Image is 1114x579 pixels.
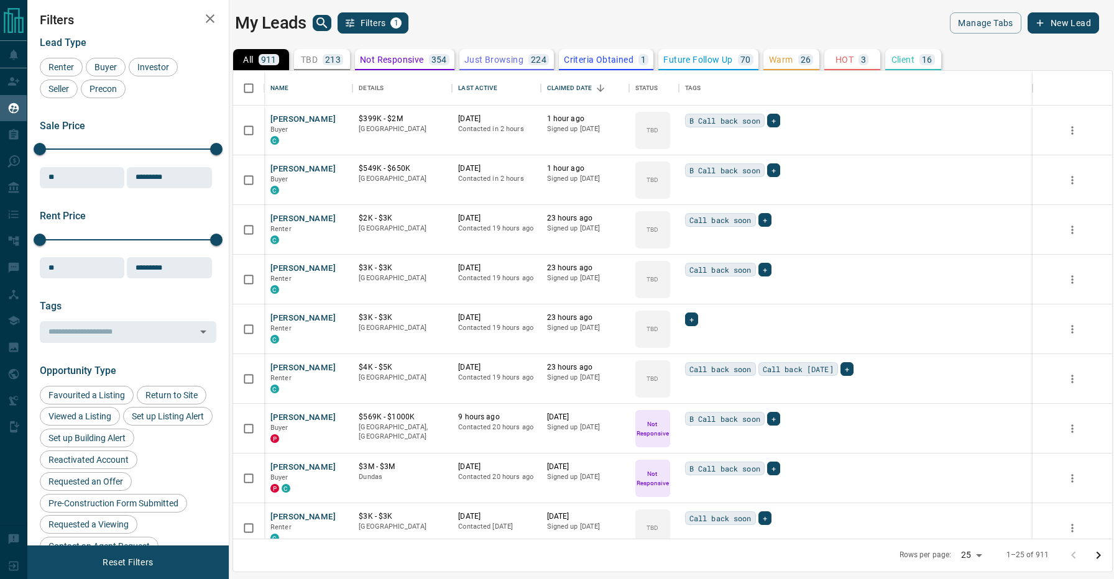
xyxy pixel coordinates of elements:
div: + [767,412,780,426]
p: [GEOGRAPHIC_DATA] [359,522,446,532]
span: Renter [270,225,292,233]
span: Call back soon [689,263,752,276]
div: Requested a Viewing [40,515,137,534]
div: Tags [685,71,701,106]
p: HOT [835,55,854,64]
span: Contact an Agent Request [44,541,154,551]
div: Claimed Date [541,71,629,106]
button: [PERSON_NAME] [270,213,336,225]
p: TBD [647,225,658,234]
p: [DATE] [458,163,534,174]
p: $399K - $2M [359,114,446,124]
p: TBD [647,523,658,532]
span: Tags [40,300,62,312]
p: 9 hours ago [458,412,534,422]
div: + [767,462,780,475]
button: more [1063,519,1082,537]
p: [DATE] [458,511,534,522]
p: 3 [861,55,866,64]
span: + [689,313,694,326]
p: 1 hour ago [547,163,623,174]
span: Pre-Construction Form Submitted [44,498,183,508]
span: B Call back soon [689,114,760,127]
div: Details [359,71,384,106]
p: 23 hours ago [547,362,623,373]
p: $3M - $3M [359,462,446,472]
p: $3K - $3K [359,312,446,323]
p: [GEOGRAPHIC_DATA] [359,224,446,234]
div: Requested an Offer [40,472,132,491]
span: Opportunity Type [40,365,116,376]
div: Status [629,71,679,106]
div: Set up Listing Alert [123,407,213,426]
span: Requested a Viewing [44,519,133,529]
span: B Call back soon [689,164,760,176]
button: Reset Filters [94,552,161,573]
span: + [771,114,776,127]
p: 16 [922,55,932,64]
span: + [845,363,849,375]
button: more [1063,270,1082,289]
p: Not Responsive [637,469,669,488]
div: condos.ca [270,335,279,344]
p: All [243,55,253,64]
span: Sale Price [40,120,85,132]
p: Rows per page: [900,550,952,560]
span: Buyer [270,424,288,432]
span: Seller [44,84,73,94]
span: Call back soon [689,512,752,524]
span: Precon [85,84,121,94]
p: Contacted [DATE] [458,522,534,532]
span: Lead Type [40,37,86,48]
div: Claimed Date [547,71,592,106]
p: [DATE] [547,462,623,472]
button: Sort [592,80,609,97]
p: [GEOGRAPHIC_DATA], [GEOGRAPHIC_DATA] [359,422,446,442]
span: + [771,413,776,425]
div: + [767,163,780,177]
span: B Call back soon [689,413,760,425]
p: [GEOGRAPHIC_DATA] [359,124,446,134]
div: condos.ca [270,285,279,294]
div: Set up Building Alert [40,429,134,447]
button: more [1063,221,1082,239]
p: [DATE] [458,362,534,373]
div: property.ca [270,484,279,493]
p: Signed up [DATE] [547,174,623,184]
p: Signed up [DATE] [547,273,623,283]
div: Seller [40,80,78,98]
span: Call back [DATE] [763,363,834,375]
p: 23 hours ago [547,213,623,224]
div: Investor [129,58,178,76]
p: Contacted 19 hours ago [458,273,534,283]
div: condos.ca [270,235,279,244]
button: [PERSON_NAME] [270,163,336,175]
p: Just Browsing [464,55,523,64]
p: [DATE] [547,511,623,522]
span: + [763,263,767,276]
button: [PERSON_NAME] [270,114,336,125]
button: Manage Tabs [950,12,1021,34]
p: [DATE] [458,462,534,472]
p: TBD [301,55,318,64]
div: Last Active [452,71,540,106]
p: Contacted 20 hours ago [458,472,534,482]
p: [GEOGRAPHIC_DATA] [359,174,446,184]
p: $3K - $3K [359,511,446,522]
p: TBD [647,374,658,383]
button: [PERSON_NAME] [270,362,336,374]
div: Reactivated Account [40,450,137,469]
div: condos.ca [270,534,279,542]
div: condos.ca [270,186,279,194]
button: [PERSON_NAME] [270,312,336,324]
div: Pre-Construction Form Submitted [40,494,187,513]
span: Call back soon [689,363,752,375]
span: Favourited a Listing [44,390,129,400]
p: $569K - $1000K [359,412,446,422]
p: Signed up [DATE] [547,522,623,532]
span: Set up Listing Alert [127,411,208,421]
span: B Call back soon [689,462,760,475]
span: + [763,512,767,524]
div: Viewed a Listing [40,407,120,426]
button: more [1063,419,1082,438]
